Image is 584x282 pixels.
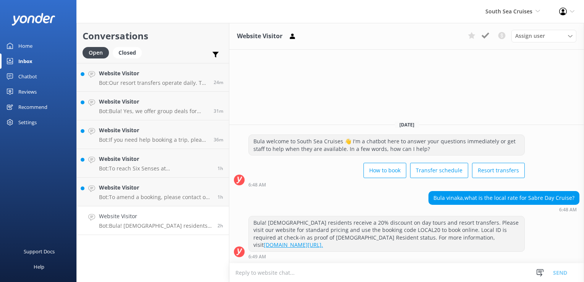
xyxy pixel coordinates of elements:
[99,212,212,220] h4: Website Visitor
[77,92,229,120] a: Website VisitorBot:Bula! Yes, we offer group deals for those travelling with 10 or more people. A...
[248,182,525,187] div: Sep 25 2025 06:48am (UTC +12:00) Pacific/Auckland
[248,254,266,259] strong: 6:49 AM
[99,155,212,163] h4: Website Visitor
[264,241,323,248] a: [DOMAIN_NAME][URL].
[515,32,545,40] span: Assign user
[18,69,37,84] div: Chatbot
[18,99,47,115] div: Recommend
[77,63,229,92] a: Website VisitorBot:Our resort transfers operate daily. To view the resort transfer schedule, visi...
[363,163,406,178] button: How to book
[429,191,579,204] div: Bula vinaka,what is the local rate for Sabre Day Cruise?
[113,47,142,58] div: Closed
[214,108,223,114] span: Sep 25 2025 08:19am (UTC +12:00) Pacific/Auckland
[214,136,223,143] span: Sep 25 2025 08:14am (UTC +12:00) Pacific/Auckland
[24,244,55,259] div: Support Docs
[77,149,229,178] a: Website VisitorBot:To reach Six Senses at [GEOGRAPHIC_DATA], you will need to take a South Sea Cr...
[248,254,525,259] div: Sep 25 2025 06:49am (UTC +12:00) Pacific/Auckland
[18,115,37,130] div: Settings
[99,136,208,143] p: Bot: If you need help booking a trip, please call or email us directly at [EMAIL_ADDRESS][DOMAIN_...
[472,163,525,178] button: Resort transfers
[77,206,229,235] a: Website VisitorBot:Bula! [DEMOGRAPHIC_DATA] residents receive a 20% discount on day tours and res...
[113,48,146,57] a: Closed
[99,183,212,192] h4: Website Visitor
[99,222,212,229] p: Bot: Bula! [DEMOGRAPHIC_DATA] residents receive a 20% discount on day tours and resort transfers....
[83,48,113,57] a: Open
[99,108,208,115] p: Bot: Bula! Yes, we offer group deals for those travelling with 10 or more people. Additionally, a...
[248,183,266,187] strong: 6:48 AM
[18,84,37,99] div: Reviews
[99,165,212,172] p: Bot: To reach Six Senses at [GEOGRAPHIC_DATA], you will need to take a South Sea Cruises Ferry to...
[18,38,32,53] div: Home
[83,47,109,58] div: Open
[249,216,524,251] div: Bula! [DEMOGRAPHIC_DATA] residents receive a 20% discount on day tours and resort transfers. Plea...
[99,194,212,201] p: Bot: To amend a booking, please contact our reservations team who will be able to help guide you ...
[217,165,223,172] span: Sep 25 2025 07:41am (UTC +12:00) Pacific/Auckland
[34,259,44,274] div: Help
[99,126,208,135] h4: Website Visitor
[83,29,223,43] h2: Conversations
[249,135,524,155] div: Bula welcome to South Sea Cruises 👋 I'm a chatbot here to answer your questions immediately or ge...
[99,79,208,86] p: Bot: Our resort transfers operate daily. To view the resort transfer schedule, visit [URL][DOMAIN...
[77,178,229,206] a: Website VisitorBot:To amend a booking, please contact our reservations team who will be able to h...
[485,8,532,15] span: South Sea Cruises
[410,163,468,178] button: Transfer schedule
[237,31,282,41] h3: Website Visitor
[395,122,419,128] span: [DATE]
[217,222,223,229] span: Sep 25 2025 06:48am (UTC +12:00) Pacific/Auckland
[77,120,229,149] a: Website VisitorBot:If you need help booking a trip, please call or email us directly at [EMAIL_AD...
[428,207,579,212] div: Sep 25 2025 06:48am (UTC +12:00) Pacific/Auckland
[511,30,576,42] div: Assign User
[214,79,223,86] span: Sep 25 2025 08:26am (UTC +12:00) Pacific/Auckland
[99,69,208,78] h4: Website Visitor
[11,13,55,26] img: yonder-white-logo.png
[559,207,577,212] strong: 6:48 AM
[18,53,32,69] div: Inbox
[217,194,223,200] span: Sep 25 2025 07:19am (UTC +12:00) Pacific/Auckland
[99,97,208,106] h4: Website Visitor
